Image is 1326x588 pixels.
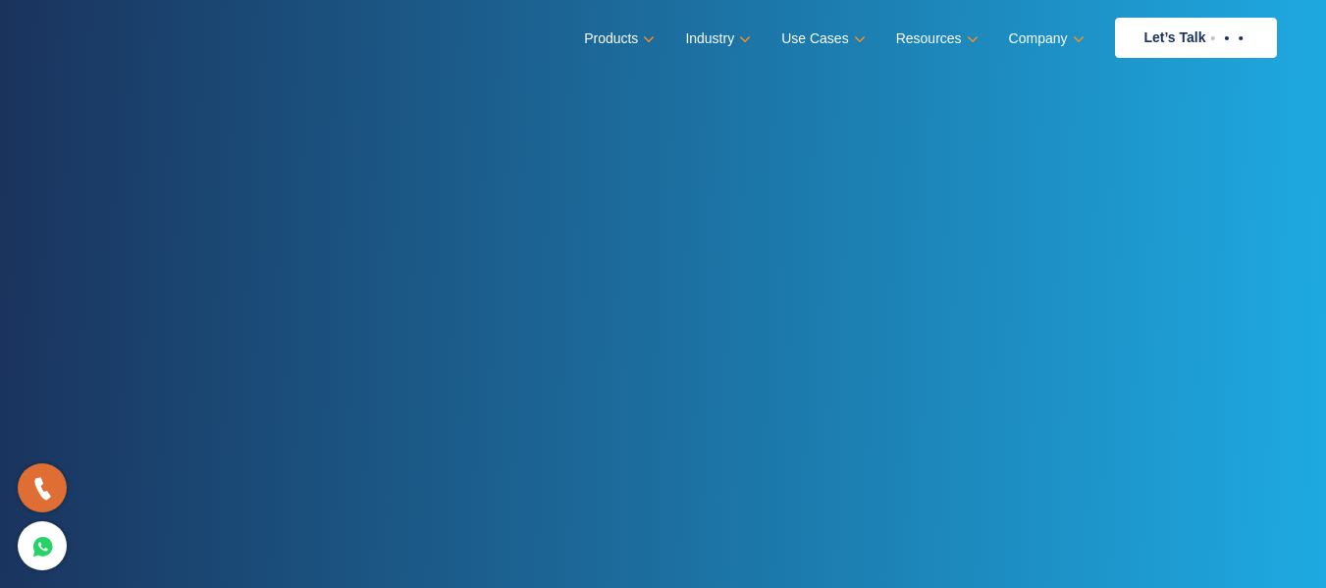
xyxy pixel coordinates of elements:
a: Products [584,25,651,53]
a: Company [1009,25,1081,53]
a: Industry [685,25,747,53]
a: Let’s Talk [1115,18,1277,58]
a: Use Cases [781,25,861,53]
a: Resources [896,25,975,53]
